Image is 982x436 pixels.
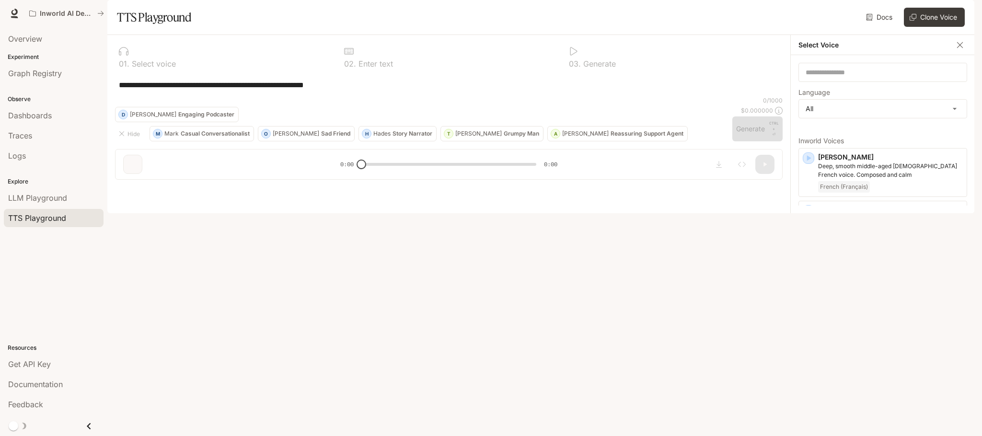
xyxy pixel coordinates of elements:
p: Engaging Podcaster [178,112,234,117]
h1: TTS Playground [117,8,191,27]
p: [PERSON_NAME] [562,131,609,137]
p: [PERSON_NAME] [818,152,963,162]
p: 0 1 . [119,60,129,68]
p: Generate [581,60,616,68]
p: [PERSON_NAME] [455,131,502,137]
button: HHadesStory Narrator [358,126,437,141]
p: [PERSON_NAME] [273,131,319,137]
p: Inworld AI Demos [40,10,93,18]
p: Enter text [356,60,393,68]
div: D [119,107,127,122]
p: 0 3 . [569,60,581,68]
div: H [362,126,371,141]
p: Casual Conversationalist [181,131,250,137]
div: T [444,126,453,141]
span: French (Français) [818,181,870,193]
p: 0 2 . [344,60,356,68]
div: M [153,126,162,141]
div: O [262,126,270,141]
p: Sad Friend [321,131,350,137]
div: All [799,100,967,118]
a: Docs [864,8,896,27]
button: MMarkCasual Conversationalist [150,126,254,141]
p: Grumpy Man [504,131,539,137]
p: Story Narrator [393,131,432,137]
button: All workspaces [25,4,108,23]
button: A[PERSON_NAME]Reassuring Support Agent [547,126,688,141]
p: Deep, smooth middle-aged male French voice. Composed and calm [818,162,963,179]
p: Language [798,89,830,96]
button: Hide [115,126,146,141]
button: Clone Voice [904,8,965,27]
p: [PERSON_NAME] [818,205,963,215]
p: Mark [164,131,179,137]
p: Inworld Voices [798,138,967,144]
p: [PERSON_NAME] [130,112,176,117]
p: Reassuring Support Agent [611,131,683,137]
div: A [551,126,560,141]
p: 0 / 1000 [763,96,783,104]
button: O[PERSON_NAME]Sad Friend [258,126,355,141]
button: T[PERSON_NAME]Grumpy Man [440,126,543,141]
button: D[PERSON_NAME]Engaging Podcaster [115,107,239,122]
p: $ 0.000000 [741,106,773,115]
p: Select voice [129,60,176,68]
p: Hades [373,131,391,137]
